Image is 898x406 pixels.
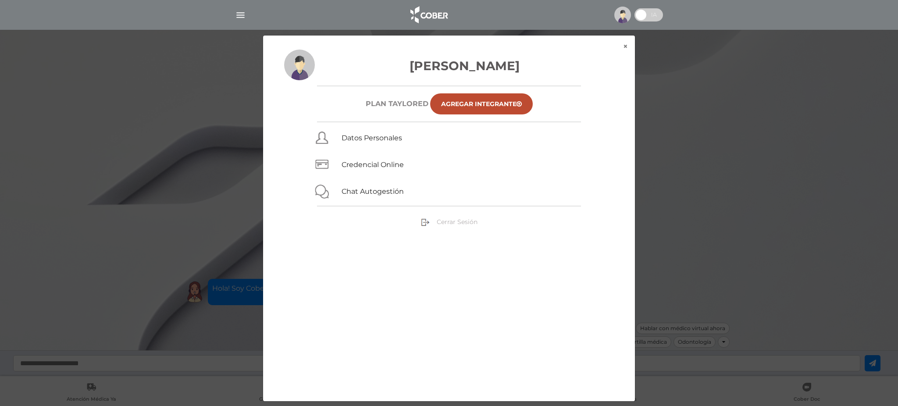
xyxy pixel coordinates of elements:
img: sign-out.png [421,218,430,227]
a: Agregar Integrante [430,93,533,114]
span: Cerrar Sesión [437,218,478,226]
img: logo_cober_home-white.png [406,4,452,25]
a: Credencial Online [342,160,404,169]
h6: Plan TAYLORED [366,100,428,108]
img: profile-placeholder.svg [284,50,315,80]
img: Cober_menu-lines-white.svg [235,10,246,21]
a: Datos Personales [342,134,402,142]
a: Chat Autogestión [342,187,404,196]
a: Cerrar Sesión [421,217,478,225]
img: profile-placeholder.svg [614,7,631,23]
h3: [PERSON_NAME] [284,57,614,75]
button: × [616,36,635,57]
